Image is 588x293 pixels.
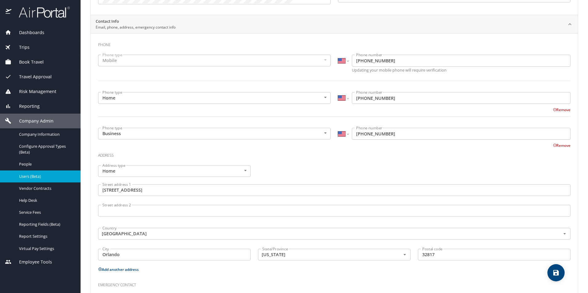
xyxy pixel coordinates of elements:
h2: Contact Info [96,18,176,25]
span: Service Fees [19,209,73,215]
h3: Address [98,149,570,159]
span: Report Settings [19,233,73,239]
h3: Emergency contact [98,278,570,289]
span: Configure Approval Types (Beta) [19,143,73,155]
button: save [547,264,565,281]
span: Book Travel [11,59,44,65]
button: Add another address [98,267,139,272]
span: Virtual Pay Settings [19,246,73,252]
div: Business [98,128,331,139]
span: Company Admin [11,118,54,124]
button: Remove [553,143,570,148]
span: People [19,161,73,167]
img: airportal-logo.png [12,6,70,18]
span: Employee Tools [11,259,52,265]
div: Contact InfoEmail, phone, address, emergency contact info [91,15,578,33]
span: Dashboards [11,29,44,36]
span: Users (Beta) [19,174,73,179]
span: Risk Management [11,88,56,95]
p: Updating your mobile phone will require verification [352,68,570,72]
div: Home [98,92,331,104]
button: Open [561,230,568,237]
span: Company Information [19,131,73,137]
span: Travel Approval [11,73,52,80]
span: Help Desk [19,197,73,203]
span: Reporting Fields (Beta) [19,221,73,227]
span: Reporting [11,103,40,110]
span: Vendor Contracts [19,186,73,191]
span: Trips [11,44,30,51]
button: Open [401,251,408,258]
h3: Phone [98,38,570,49]
img: icon-airportal.png [6,6,12,18]
div: Mobile [98,55,331,66]
p: Email, phone, address, emergency contact info [96,25,176,30]
button: Remove [553,107,570,112]
div: Home [98,165,251,177]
